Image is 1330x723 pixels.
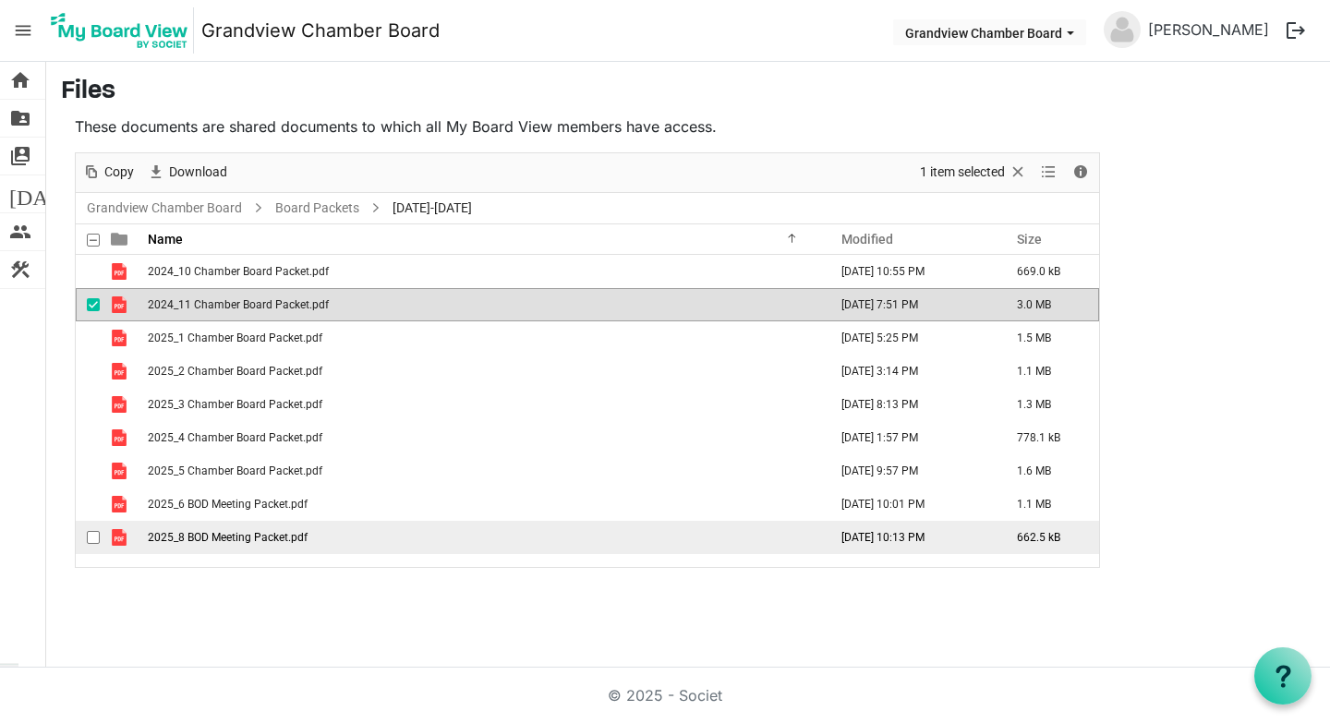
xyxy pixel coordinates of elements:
span: 2025_2 Chamber Board Packet.pdf [148,365,322,378]
td: February 20, 2025 3:14 PM column header Modified [822,355,997,388]
td: 1.1 MB is template cell column header Size [997,355,1099,388]
td: 1.6 MB is template cell column header Size [997,454,1099,488]
div: View [1034,153,1065,192]
td: is template cell column header type [100,288,142,321]
span: switch_account [9,138,31,175]
span: 2024_11 Chamber Board Packet.pdf [148,298,329,311]
td: checkbox [76,454,100,488]
td: is template cell column header type [100,488,142,521]
h3: Files [61,77,1315,108]
td: checkbox [76,388,100,421]
div: Details [1065,153,1096,192]
td: 2024_11 Chamber Board Packet.pdf is template cell column header Name [142,288,822,321]
td: is template cell column header type [100,421,142,454]
button: Selection [917,161,1031,184]
a: Grandview Chamber Board [201,12,440,49]
a: [PERSON_NAME] [1141,11,1276,48]
td: 2025_4 Chamber Board Packet.pdf is template cell column header Name [142,421,822,454]
td: 669.0 kB is template cell column header Size [997,255,1099,288]
div: Copy [76,153,140,192]
span: 2025_4 Chamber Board Packet.pdf [148,431,322,444]
span: 2025_8 BOD Meeting Packet.pdf [148,531,308,544]
td: March 18, 2025 8:13 PM column header Modified [822,388,997,421]
td: 778.1 kB is template cell column header Size [997,421,1099,454]
span: [DATE] [9,175,80,212]
button: Copy [79,161,138,184]
span: folder_shared [9,100,31,137]
td: is template cell column header type [100,321,142,355]
span: Name [148,232,183,247]
span: 2025_3 Chamber Board Packet.pdf [148,398,322,411]
td: June 17, 2025 10:01 PM column header Modified [822,488,997,521]
td: checkbox [76,288,100,321]
span: 2024_10 Chamber Board Packet.pdf [148,265,329,278]
td: April 16, 2025 1:57 PM column header Modified [822,421,997,454]
button: Details [1069,161,1094,184]
td: 662.5 kB is template cell column header Size [997,521,1099,554]
td: August 20, 2025 10:13 PM column header Modified [822,521,997,554]
td: 2025_3 Chamber Board Packet.pdf is template cell column header Name [142,388,822,421]
td: November 18, 2024 7:51 PM column header Modified [822,288,997,321]
button: View dropdownbutton [1037,161,1059,184]
td: is template cell column header type [100,454,142,488]
td: checkbox [76,521,100,554]
span: 2025_1 Chamber Board Packet.pdf [148,331,322,344]
button: Download [144,161,231,184]
td: checkbox [76,421,100,454]
button: logout [1276,11,1315,50]
td: is template cell column header type [100,388,142,421]
td: is template cell column header type [100,521,142,554]
td: 1.5 MB is template cell column header Size [997,321,1099,355]
td: 2025_5 Chamber Board Packet.pdf is template cell column header Name [142,454,822,488]
td: 2025_6 BOD Meeting Packet.pdf is template cell column header Name [142,488,822,521]
span: 1 item selected [918,161,1007,184]
span: [DATE]-[DATE] [389,197,476,220]
img: My Board View Logo [45,7,194,54]
button: Grandview Chamber Board dropdownbutton [893,19,1086,45]
td: checkbox [76,488,100,521]
td: 3.0 MB is template cell column header Size [997,288,1099,321]
td: May 13, 2025 9:57 PM column header Modified [822,454,997,488]
td: January 15, 2025 5:25 PM column header Modified [822,321,997,355]
a: Grandview Chamber Board [83,197,246,220]
td: checkbox [76,321,100,355]
a: My Board View Logo [45,7,201,54]
td: 2025_1 Chamber Board Packet.pdf is template cell column header Name [142,321,822,355]
span: construction [9,251,31,288]
span: Modified [841,232,893,247]
span: 2025_6 BOD Meeting Packet.pdf [148,498,308,511]
td: 2025_8 BOD Meeting Packet.pdf is template cell column header Name [142,521,822,554]
td: 2024_10 Chamber Board Packet.pdf is template cell column header Name [142,255,822,288]
td: October 15, 2024 10:55 PM column header Modified [822,255,997,288]
a: © 2025 - Societ [608,686,722,705]
td: 1.3 MB is template cell column header Size [997,388,1099,421]
td: is template cell column header type [100,255,142,288]
div: Download [140,153,234,192]
span: Copy [103,161,136,184]
td: 1.1 MB is template cell column header Size [997,488,1099,521]
span: people [9,213,31,250]
span: Size [1017,232,1042,247]
span: home [9,62,31,99]
span: 2025_5 Chamber Board Packet.pdf [148,464,322,477]
span: menu [6,13,41,48]
td: checkbox [76,355,100,388]
p: These documents are shared documents to which all My Board View members have access. [75,115,1100,138]
td: 2025_2 Chamber Board Packet.pdf is template cell column header Name [142,355,822,388]
td: is template cell column header type [100,355,142,388]
a: Board Packets [272,197,363,220]
span: Download [167,161,229,184]
td: checkbox [76,255,100,288]
div: Clear selection [913,153,1034,192]
img: no-profile-picture.svg [1104,11,1141,48]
